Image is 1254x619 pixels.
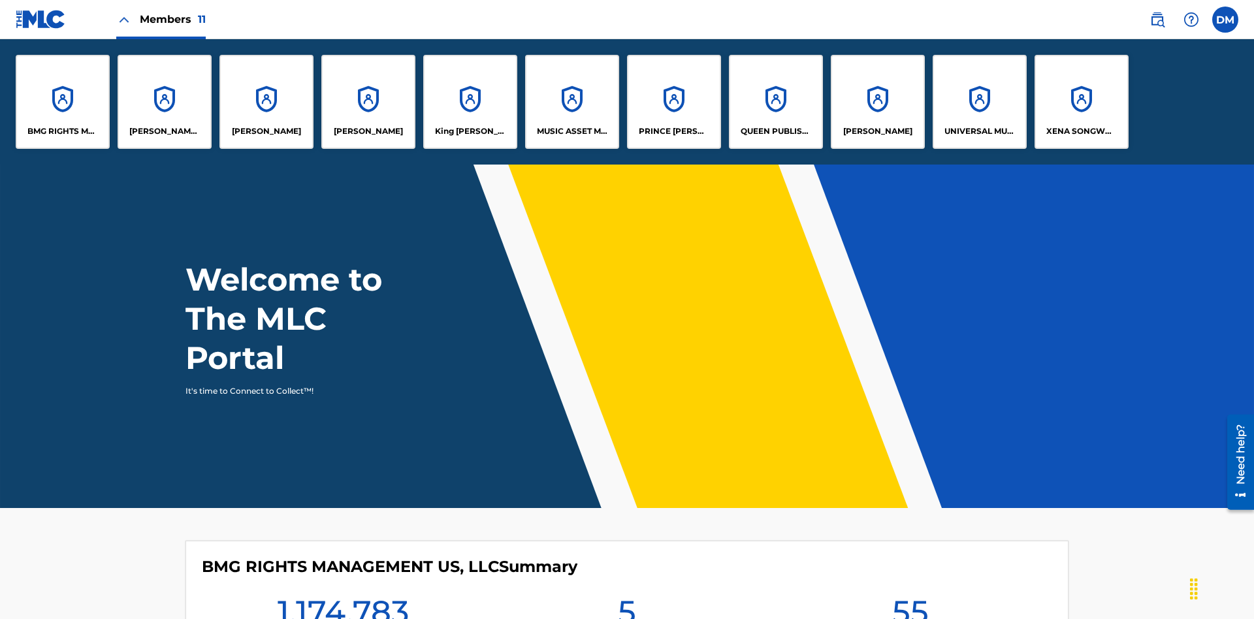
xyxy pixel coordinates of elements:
p: MUSIC ASSET MANAGEMENT (MAM) [537,125,608,137]
p: King McTesterson [435,125,506,137]
p: EYAMA MCSINGER [334,125,403,137]
a: AccountsMUSIC ASSET MANAGEMENT (MAM) [525,55,619,149]
a: AccountsBMG RIGHTS MANAGEMENT US, LLC [16,55,110,149]
a: Public Search [1144,7,1170,33]
span: 11 [198,13,206,25]
p: XENA SONGWRITER [1046,125,1117,137]
div: Drag [1183,569,1204,609]
a: Accounts[PERSON_NAME] [219,55,313,149]
p: It's time to Connect to Collect™! [185,385,412,397]
p: QUEEN PUBLISHA [741,125,812,137]
p: BMG RIGHTS MANAGEMENT US, LLC [27,125,99,137]
img: help [1183,12,1199,27]
div: User Menu [1212,7,1238,33]
a: Accounts[PERSON_NAME] SONGWRITER [118,55,212,149]
a: AccountsQUEEN PUBLISHA [729,55,823,149]
a: Accounts[PERSON_NAME] [831,55,925,149]
iframe: Resource Center [1217,409,1254,516]
p: CLEO SONGWRITER [129,125,201,137]
h1: Welcome to The MLC Portal [185,260,430,377]
a: AccountsPRINCE [PERSON_NAME] [627,55,721,149]
p: PRINCE MCTESTERSON [639,125,710,137]
a: AccountsKing [PERSON_NAME] [423,55,517,149]
h4: BMG RIGHTS MANAGEMENT US, LLC [202,557,577,577]
span: Members [140,12,206,27]
a: Accounts[PERSON_NAME] [321,55,415,149]
a: AccountsUNIVERSAL MUSIC PUB GROUP [933,55,1027,149]
img: MLC Logo [16,10,66,29]
p: UNIVERSAL MUSIC PUB GROUP [944,125,1016,137]
p: RONALD MCTESTERSON [843,125,912,137]
p: ELVIS COSTELLO [232,125,301,137]
a: AccountsXENA SONGWRITER [1035,55,1129,149]
img: search [1149,12,1165,27]
iframe: Chat Widget [1189,556,1254,619]
div: Help [1178,7,1204,33]
img: Close [116,12,132,27]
